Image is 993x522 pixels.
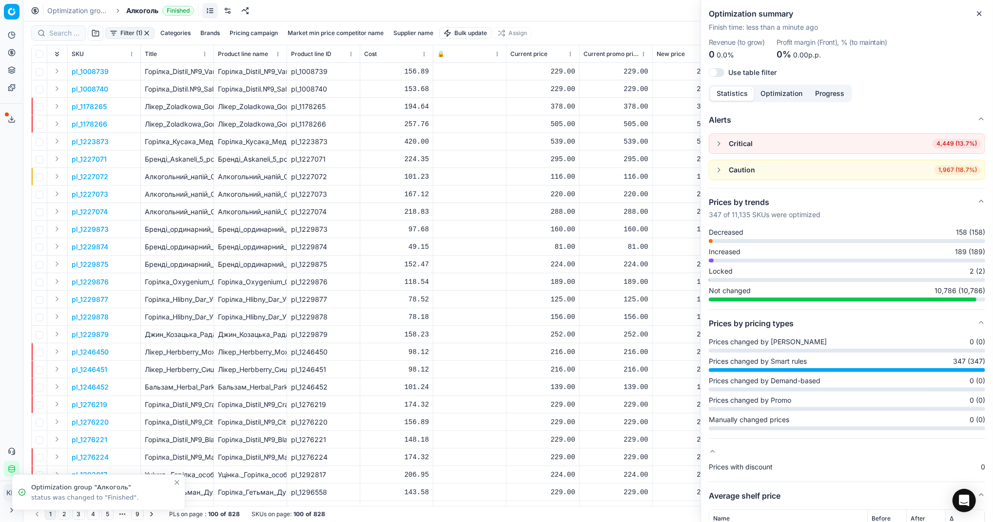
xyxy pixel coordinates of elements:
[72,67,109,76] button: pl_1008739
[72,172,108,182] p: pl_1227072
[291,207,356,217] div: pl_1227074
[291,137,356,147] div: pl_1223873
[510,102,575,112] div: 378.00
[364,330,429,339] div: 158.23
[145,312,210,322] p: Горілка_Hlibny_Dar_Українська_Фірмова_40%_0.7_л
[72,119,107,129] button: pl_1178266
[729,165,755,175] div: Caution
[291,172,356,182] div: pl_1227072
[145,224,210,234] p: Бренді_ординарний_Aliko_C&W_36%_0.5_л
[657,295,721,304] div: 125.00
[970,376,985,386] span: 0 (0)
[145,330,210,339] p: Джин_Козацька_Рада_Export_Edition_40%_0.7_л
[657,172,721,182] div: 116.00
[49,28,79,38] input: Search by SKU or title
[145,277,210,287] p: Горілка_Oxygenium_Classic_40%_1_л
[72,84,108,94] p: pl_1008740
[218,119,283,129] div: Лікер_Zoladkowa_Gorzka_Traditional_34%_0.7_л
[72,189,108,199] button: pl_1227073
[131,508,144,520] button: 9
[956,227,985,237] span: 158 (158)
[709,286,751,296] span: Not changed
[291,84,356,94] div: pl_1008740
[51,100,63,112] button: Expand
[51,276,63,287] button: Expand
[72,102,107,112] button: pl_1178265
[72,207,108,217] p: pl_1227074
[584,224,648,234] div: 160.00
[657,137,721,147] div: 539.00
[162,6,194,16] span: Finished
[145,417,210,427] p: Горілка_Distil_№9_Citron_38%_0.5_л
[584,400,648,410] div: 229.00
[657,102,721,112] div: 378.00
[51,328,63,340] button: Expand
[291,277,356,287] div: pl_1229876
[493,27,531,39] button: Assign
[72,400,107,410] button: pl_1276219
[51,118,63,130] button: Expand
[754,87,809,101] button: Optimization
[709,227,743,237] span: Decreased
[72,435,107,445] button: pl_1276221
[51,346,63,357] button: Expand
[293,510,304,518] strong: 100
[717,51,734,59] span: 0.0%
[72,277,109,287] button: pl_1229876
[218,365,283,374] div: Лікер_Herbberry_Сицилійський_апельсин_30%_0.5_л
[510,295,575,304] div: 125.00
[196,27,224,39] button: Brands
[657,312,721,322] div: 156.00
[51,65,63,77] button: Expand
[51,83,63,94] button: Expand
[72,224,109,234] button: pl_1229873
[145,295,210,304] p: Горілка_Hlibny_Dar_Українська_Класична_40%_0.7_л
[218,295,283,304] div: Горілка_Hlibny_Dar_Українська_Класична_40%_0.7_л
[145,189,210,199] p: Алкогольний_напій_Cavo_D'oro_Original_28%_0.5_л
[510,330,575,339] div: 252.00
[364,189,429,199] div: 167.12
[364,172,429,182] div: 101.23
[510,277,575,287] div: 189.00
[584,347,648,357] div: 216.00
[145,84,210,94] p: Горілка_Distil.№9_Salted_Karamel_38%_0.5_л
[709,376,820,386] span: Prices changed by Demand-based
[657,330,721,339] div: 252.00
[145,154,210,164] p: Бренді_Askaneli_5_років_40%_0.5_л_у_подарунковій_коробці
[584,260,648,269] div: 224.00
[105,27,155,39] button: Filter (1)
[51,311,63,322] button: Expand
[72,382,109,392] p: pl_1246452
[657,84,721,94] div: 229.00
[510,382,575,392] div: 139.00
[709,39,765,46] dt: Revenue (to grow)
[709,49,715,59] span: 0
[364,119,429,129] div: 257.76
[437,50,445,58] span: 🔒
[364,382,429,392] div: 101.24
[709,227,985,309] div: Prices by trends347 of 11,135 SKUs were optimized
[72,330,109,339] button: pl_1229879
[126,6,194,16] span: АлкогольFinished
[145,347,210,357] p: Лікер_Herbberry_Мохіто_30%_0.5_л
[364,154,429,164] div: 224.35
[291,400,356,410] div: pl_1276219
[145,172,210,182] p: Алкогольний_напій_Cavo_D'oro_Original_28%_0.2_л
[51,293,63,305] button: Expand
[72,347,109,357] p: pl_1246450
[51,241,63,252] button: Expand
[657,382,721,392] div: 139.00
[510,365,575,374] div: 216.00
[510,242,575,252] div: 81.00
[510,347,575,357] div: 216.00
[510,67,575,76] div: 229.00
[72,295,108,304] button: pl_1229877
[364,84,429,94] div: 153.68
[291,330,356,339] div: pl_1229879
[510,137,575,147] div: 539.00
[364,277,429,287] div: 118.54
[72,365,107,374] p: pl_1246451
[710,87,754,101] button: Statistics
